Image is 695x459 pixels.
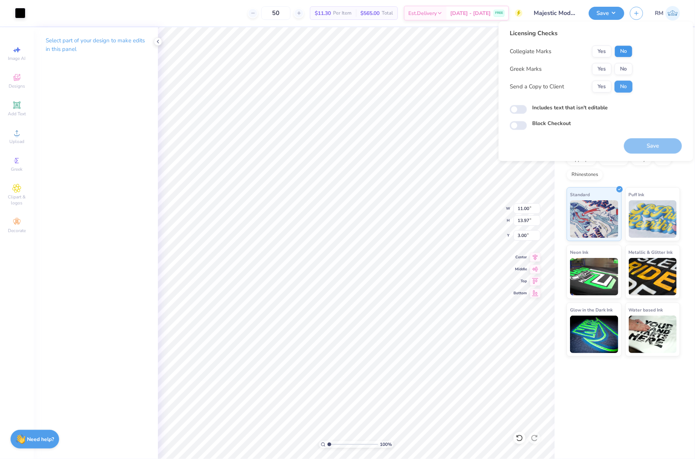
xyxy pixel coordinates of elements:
span: Metallic & Glitter Ink [629,248,673,256]
div: Licensing Checks [510,29,632,38]
input: Untitled Design [528,6,583,21]
div: Greek Marks [510,65,542,73]
span: Top [513,279,527,284]
p: Select part of your design to make edits in this panel [46,36,146,54]
button: No [615,80,632,92]
span: Glow in the Dark Ink [570,306,613,314]
span: Standard [570,191,590,198]
button: Yes [592,63,612,75]
span: [DATE] - [DATE] [450,9,491,17]
span: Middle [513,267,527,272]
img: Glow in the Dark Ink [570,316,618,353]
img: Metallic & Glitter Ink [629,258,677,295]
div: Send a Copy to Client [510,82,564,91]
span: Add Text [8,111,26,117]
button: Yes [592,80,612,92]
span: Est. Delivery [408,9,437,17]
strong: Need help? [27,436,54,443]
span: Image AI [8,55,26,61]
span: Clipart & logos [4,194,30,206]
button: Save [589,7,624,20]
input: – – [261,6,290,20]
span: Bottom [513,291,527,296]
button: Yes [592,45,612,57]
span: Puff Ink [629,191,644,198]
span: Total [382,9,393,17]
span: 100 % [380,441,392,448]
span: Decorate [8,228,26,234]
div: Rhinestones [567,169,603,180]
img: Standard [570,200,618,238]
span: Center [513,255,527,260]
span: $11.30 [315,9,331,17]
img: Ronald Manipon [665,6,680,21]
label: Includes text that isn't editable [532,104,608,112]
img: Water based Ink [629,316,677,353]
span: Water based Ink [629,306,663,314]
span: Upload [9,139,24,145]
a: RM [655,6,680,21]
span: $565.00 [360,9,379,17]
div: Collegiate Marks [510,47,551,56]
img: Neon Ink [570,258,618,295]
span: FREE [495,10,503,16]
span: RM [655,9,664,18]
span: Neon Ink [570,248,588,256]
img: Puff Ink [629,200,677,238]
label: Block Checkout [532,120,571,128]
span: Designs [9,83,25,89]
button: No [615,45,632,57]
button: No [615,63,632,75]
span: Greek [11,166,23,172]
span: Per Item [333,9,351,17]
